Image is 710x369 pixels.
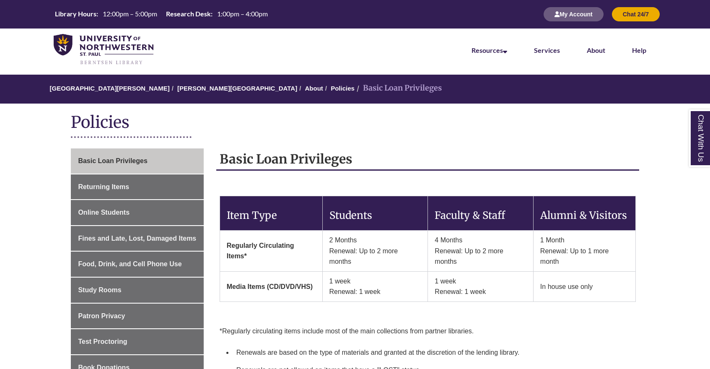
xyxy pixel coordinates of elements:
[78,286,121,294] span: Study Rooms
[71,112,639,134] h1: Policies
[71,148,203,174] a: Basic Loan Privileges
[233,344,636,361] li: Renewals are based on the type of materials and granted at the discretion of the lending library.
[544,10,604,18] a: My Account
[534,46,560,54] a: Services
[71,226,203,251] a: Fines and Late, Lost, Damaged Items
[78,338,127,345] span: Test Proctoring
[103,10,157,18] span: 12:00pm – 5:00pm
[78,235,196,242] span: Fines and Late, Lost, Damaged Items
[163,9,214,18] th: Research Desk:
[71,174,203,200] a: Returning Items
[220,323,636,340] p: *Regularly circulating items include most of the main collections from partner libraries.
[78,183,129,190] span: Returning Items
[71,329,203,354] a: Test Proctoring
[54,34,153,66] img: UNWSP Library Logo
[71,252,203,277] a: Food, Drink, and Cell Phone Use
[428,231,534,272] td: 4 Months Renewal: Up to 2 more months
[220,271,322,301] th: Media Items (CD/DVD/VHS)
[428,271,534,301] td: 1 week Renewal: 1 week
[52,9,99,18] th: Library Hours:
[540,209,629,222] h3: Alumni & Visitors
[322,271,428,301] td: 1 week Renewal: 1 week
[78,260,181,268] span: Food, Drink, and Cell Phone Use
[331,85,355,92] a: Policies
[533,231,635,272] td: 1 Month Renewal: Up to 1 more month
[632,46,646,54] a: Help
[52,9,271,18] table: Hours Today
[435,209,526,222] h3: Faculty & Staff
[50,85,170,92] a: [GEOGRAPHIC_DATA][PERSON_NAME]
[612,10,660,18] a: Chat 24/7
[472,46,507,54] a: Resources
[533,271,635,301] td: In house use only
[78,312,125,320] span: Patron Privacy
[227,209,316,222] h3: Item Type
[78,209,130,216] span: Online Students
[220,231,322,272] th: Regularly Circulating Items*
[322,231,428,272] td: 2 Months Renewal: Up to 2 more months
[544,7,604,21] button: My Account
[71,278,203,303] a: Study Rooms
[305,85,323,92] a: About
[612,7,660,21] button: Chat 24/7
[355,82,442,94] li: Basic Loan Privileges
[71,304,203,329] a: Patron Privacy
[177,85,297,92] a: [PERSON_NAME][GEOGRAPHIC_DATA]
[329,209,421,222] h3: Students
[52,9,271,19] a: Hours Today
[217,10,268,18] span: 1:00pm – 4:00pm
[71,200,203,225] a: Online Students
[216,148,639,171] h2: Basic Loan Privileges
[78,157,147,164] span: Basic Loan Privileges
[587,46,605,54] a: About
